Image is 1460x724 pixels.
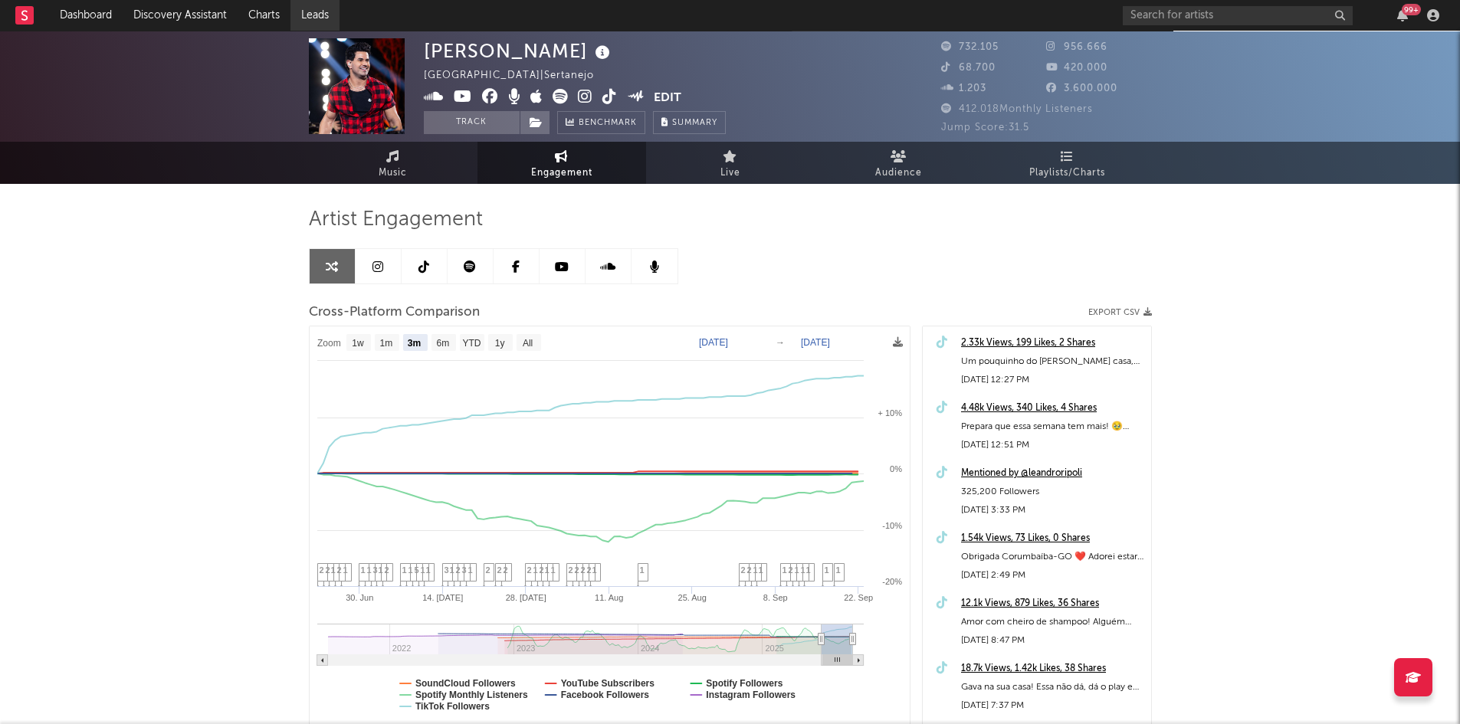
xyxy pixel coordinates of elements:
[331,565,336,575] span: 1
[753,565,758,575] span: 1
[1046,63,1107,73] span: 420.000
[1088,308,1152,317] button: Export CSV
[343,565,348,575] span: 1
[961,548,1143,566] div: Obrigada Corumbaíba-GO ❤️ Adorei estar com vcs
[352,338,364,349] text: 1w
[678,593,706,602] text: 25. Aug
[941,84,986,93] span: 1.203
[961,371,1143,389] div: [DATE] 12:27 PM
[522,338,532,349] text: All
[560,690,649,700] text: Facebook Followers
[415,565,419,575] span: 5
[1402,4,1421,15] div: 99 +
[367,565,372,575] span: 1
[672,119,717,127] span: Summary
[581,565,586,575] span: 2
[825,565,829,575] span: 1
[961,529,1143,548] div: 1.54k Views, 73 Likes, 0 Shares
[477,142,646,184] a: Engagement
[309,142,477,184] a: Music
[747,565,752,575] span: 2
[540,565,544,575] span: 2
[424,111,520,134] button: Track
[720,164,740,182] span: Live
[961,696,1143,715] div: [DATE] 7:37 PM
[531,164,592,182] span: Engagement
[373,565,378,575] span: 3
[592,565,597,575] span: 1
[961,595,1143,613] a: 12.1k Views, 879 Likes, 36 Shares
[654,89,681,108] button: Edit
[309,211,483,229] span: Artist Engagement
[595,593,623,602] text: 11. Aug
[408,565,413,575] span: 1
[961,678,1143,696] div: Gava na sua casa! Essa não dá, dá o play e escute! 😭
[361,565,366,575] span: 1
[653,111,726,134] button: Summary
[961,436,1143,454] div: [DATE] 12:51 PM
[456,565,461,575] span: 2
[551,565,556,575] span: 1
[646,142,815,184] a: Live
[795,565,799,575] span: 1
[407,338,420,349] text: 3m
[462,338,481,349] text: YTD
[527,565,532,575] span: 2
[806,565,811,575] span: 1
[560,678,655,689] text: YouTube Subscribers
[741,565,746,575] span: 2
[533,565,538,575] span: 1
[337,565,342,575] span: 2
[486,565,490,575] span: 2
[421,565,425,575] span: 1
[426,565,431,575] span: 1
[545,565,550,575] span: 1
[494,338,504,349] text: 1y
[445,565,449,575] span: 3
[415,678,516,689] text: SoundCloud Followers
[468,565,473,575] span: 1
[309,303,480,322] span: Cross-Platform Comparison
[961,464,1143,483] div: Mentioned by @leandroripoli
[706,690,796,700] text: Instagram Followers
[706,678,782,689] text: Spotify Followers
[941,123,1029,133] span: Jump Score: 31.5
[1046,42,1107,52] span: 956.666
[379,565,383,575] span: 1
[422,593,463,602] text: 14. [DATE]
[505,593,546,602] text: 28. [DATE]
[844,593,873,602] text: 22. Sep
[961,613,1143,631] div: Amor com cheiro de shampoo! Alguém tem alguma lembrança? 😭
[575,565,579,575] span: 2
[776,337,785,348] text: →
[346,593,373,602] text: 30. Jun
[1123,6,1353,25] input: Search for artists
[789,565,793,575] span: 2
[759,565,763,575] span: 1
[961,566,1143,585] div: [DATE] 2:49 PM
[961,334,1143,352] div: 2.33k Views, 199 Likes, 2 Shares
[961,631,1143,650] div: [DATE] 8:47 PM
[763,593,787,602] text: 8. Sep
[836,565,841,575] span: 1
[961,418,1143,436] div: Prepara que essa semana tem mais! 🥹 Pode ser na sua casa um dia 😉
[961,660,1143,678] div: 18.7k Views, 1.42k Likes, 38 Shares
[961,399,1143,418] a: 4.48k Views, 340 Likes, 4 Shares
[815,142,983,184] a: Audience
[569,565,573,575] span: 2
[941,42,999,52] span: 732.105
[801,337,830,348] text: [DATE]
[415,701,490,712] text: TikTok Followers
[317,338,341,349] text: Zoom
[961,483,1143,501] div: 325,200 Followers
[882,521,902,530] text: -10%
[983,142,1152,184] a: Playlists/Charts
[497,565,502,575] span: 2
[801,565,805,575] span: 1
[961,501,1143,519] div: [DATE] 3:33 PM
[450,565,454,575] span: 1
[462,565,467,575] span: 3
[941,104,1093,114] span: 412.018 Monthly Listeners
